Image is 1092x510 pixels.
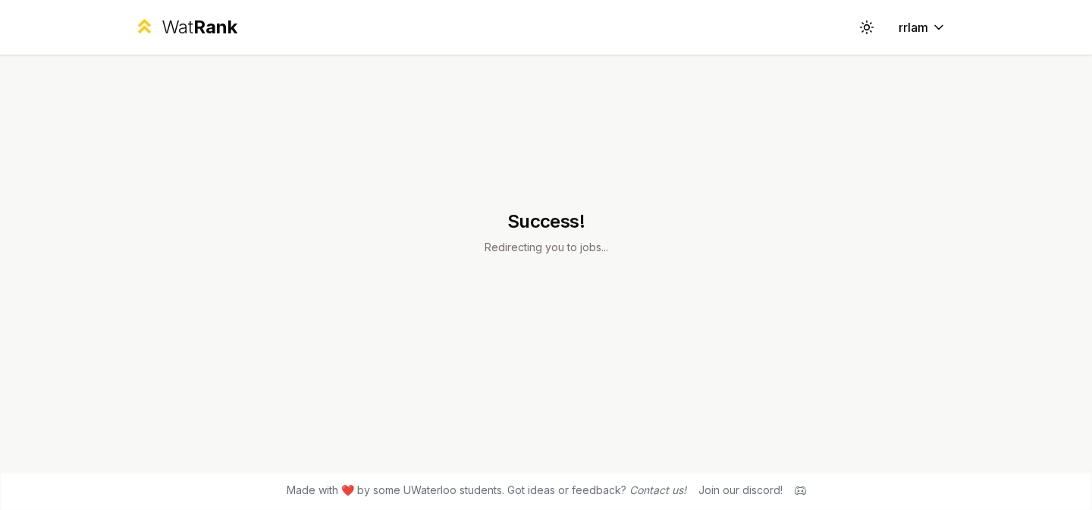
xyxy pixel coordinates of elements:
[886,14,959,41] button: rrlam
[287,483,686,498] span: Made with ❤️ by some UWaterloo students. Got ideas or feedback?
[133,15,237,39] a: WatRank
[485,209,608,234] h1: Success!
[193,16,237,38] span: Rank
[629,483,686,496] a: Contact us!
[162,15,237,39] div: Wat
[485,240,608,255] p: Redirecting you to jobs...
[698,483,783,498] div: Join our discord!
[899,18,928,36] span: rrlam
